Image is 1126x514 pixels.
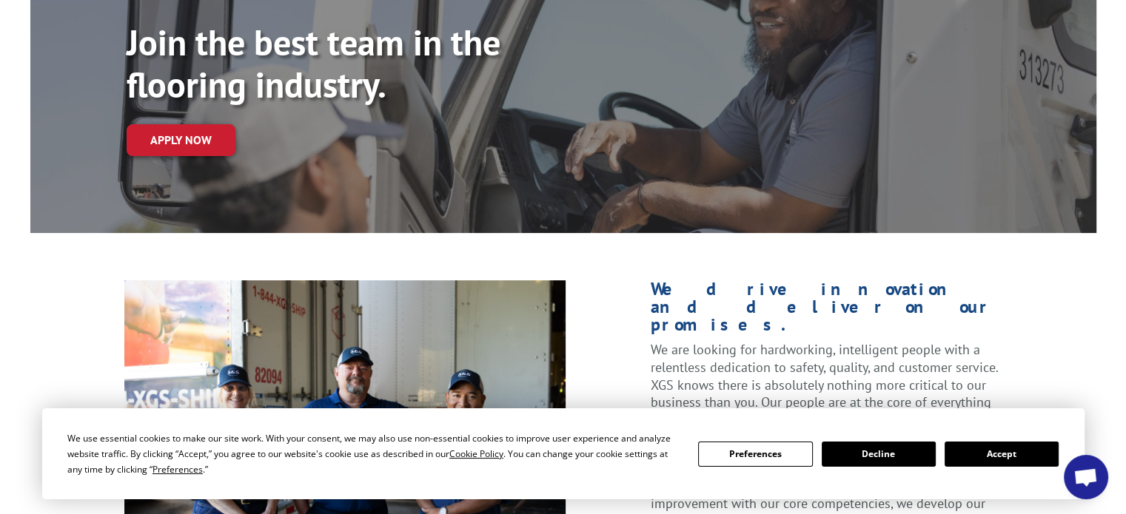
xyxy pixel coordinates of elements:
a: Open chat [1064,455,1108,499]
strong: Join the best team in the flooring industry. [127,19,500,108]
button: Accept [945,442,1059,467]
div: We use essential cookies to make our site work. With your consent, we may also use non-essential ... [67,430,680,477]
a: Apply now [127,124,235,156]
button: Decline [822,442,936,467]
p: We are looking for hardworking, intelligent people with a relentless dedication to safety, qualit... [651,341,1002,442]
button: Preferences [698,442,812,467]
span: Cookie Policy [449,447,503,460]
div: Cookie Consent Prompt [42,408,1085,499]
span: Preferences [153,463,203,476]
h1: We drive innovation and deliver on our promises. [651,280,1002,341]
